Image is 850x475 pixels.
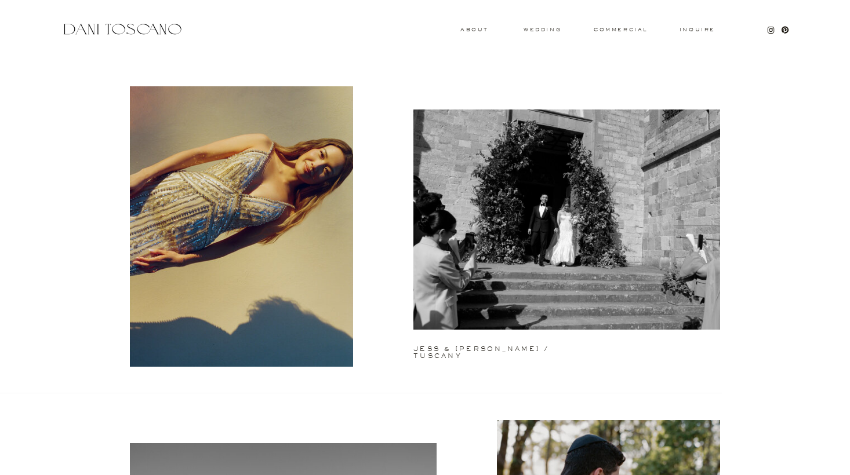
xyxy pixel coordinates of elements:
[679,27,716,33] a: Inquire
[524,27,561,31] a: wedding
[460,27,486,31] a: About
[413,346,594,350] a: jess & [PERSON_NAME] / tuscany
[594,27,647,32] a: commercial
